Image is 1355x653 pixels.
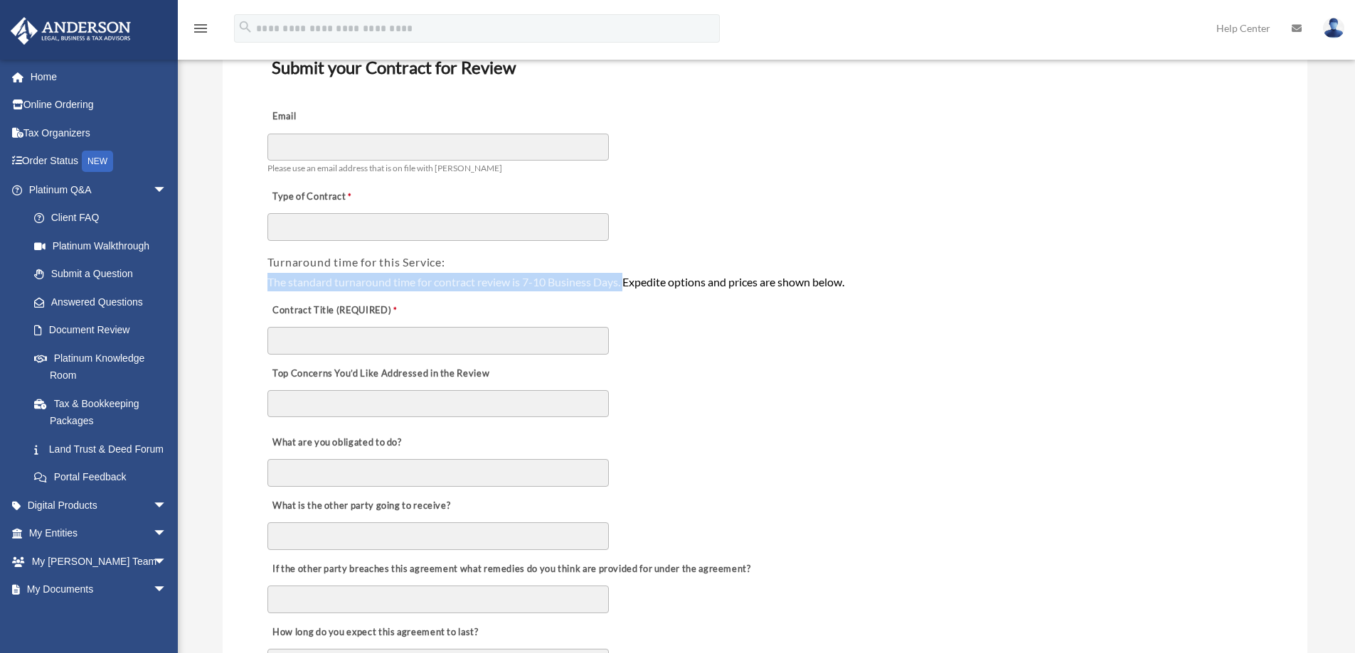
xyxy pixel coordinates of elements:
a: Online Ordering [10,91,188,119]
span: arrow_drop_down [153,576,181,605]
label: How long do you expect this agreement to last? [267,622,482,642]
a: Online Learningarrow_drop_down [10,603,188,632]
a: Client FAQ [20,204,188,232]
a: Tax Organizers [10,119,188,147]
span: Please use an email address that is on file with [PERSON_NAME] [267,163,502,173]
span: arrow_drop_down [153,491,181,520]
label: Email [267,107,410,127]
label: What is the other party going to receive? [267,496,455,516]
img: User Pic [1323,18,1344,38]
span: Turnaround time for this Service: [267,255,445,269]
img: Anderson Advisors Platinum Portal [6,17,135,45]
a: Tax & Bookkeeping Packages [20,389,188,435]
span: arrow_drop_down [153,603,181,632]
a: Submit a Question [20,260,188,288]
h3: Submit your Contract for Review [266,53,1264,82]
a: Document Review [20,316,181,345]
a: Land Trust & Deed Forum [20,435,188,463]
label: What are you obligated to do? [267,433,410,453]
a: My Entitiesarrow_drop_down [10,519,188,548]
a: My Documentsarrow_drop_down [10,576,188,604]
i: menu [192,20,209,37]
label: Type of Contract [267,187,410,207]
span: arrow_drop_down [153,519,181,549]
a: Platinum Walkthrough [20,232,188,260]
label: If the other party breaches this agreement what remedies do you think are provided for under the ... [267,559,755,579]
span: arrow_drop_down [153,547,181,576]
a: Digital Productsarrow_drop_down [10,491,188,519]
label: Contract Title (REQUIRED) [267,301,410,320]
a: My [PERSON_NAME] Teamarrow_drop_down [10,547,188,576]
span: arrow_drop_down [153,176,181,205]
label: Top Concerns You’d Like Addressed in the Review [267,364,494,384]
a: Order StatusNEW [10,147,188,176]
a: Platinum Q&Aarrow_drop_down [10,176,188,204]
a: Answered Questions [20,288,188,316]
a: Portal Feedback [20,463,188,492]
div: The standard turnaround time for contract review is 7-10 Business Days. Expedite options and pric... [267,273,1263,291]
a: Home [10,63,188,91]
a: menu [192,25,209,37]
i: search [238,19,253,35]
div: NEW [82,151,113,172]
a: Platinum Knowledge Room [20,344,188,389]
